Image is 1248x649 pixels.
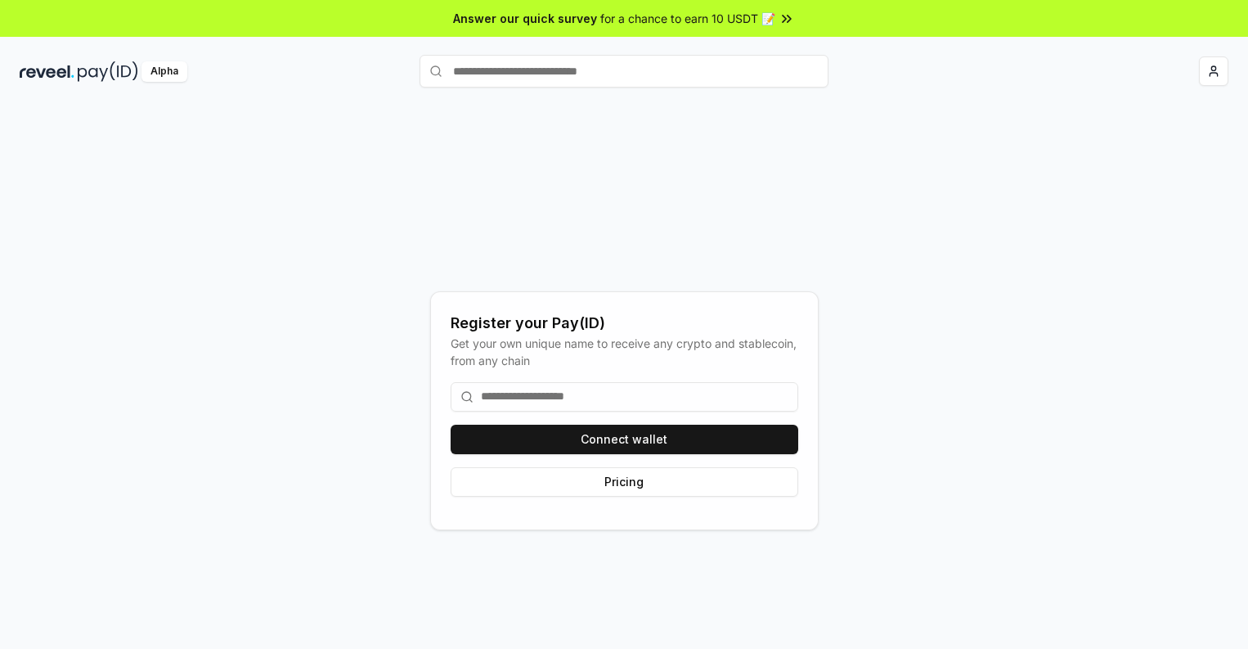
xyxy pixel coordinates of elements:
div: Alpha [141,61,187,82]
span: for a chance to earn 10 USDT 📝 [600,10,775,27]
img: reveel_dark [20,61,74,82]
div: Get your own unique name to receive any crypto and stablecoin, from any chain [451,335,798,369]
button: Pricing [451,467,798,497]
div: Register your Pay(ID) [451,312,798,335]
button: Connect wallet [451,425,798,454]
img: pay_id [78,61,138,82]
span: Answer our quick survey [453,10,597,27]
